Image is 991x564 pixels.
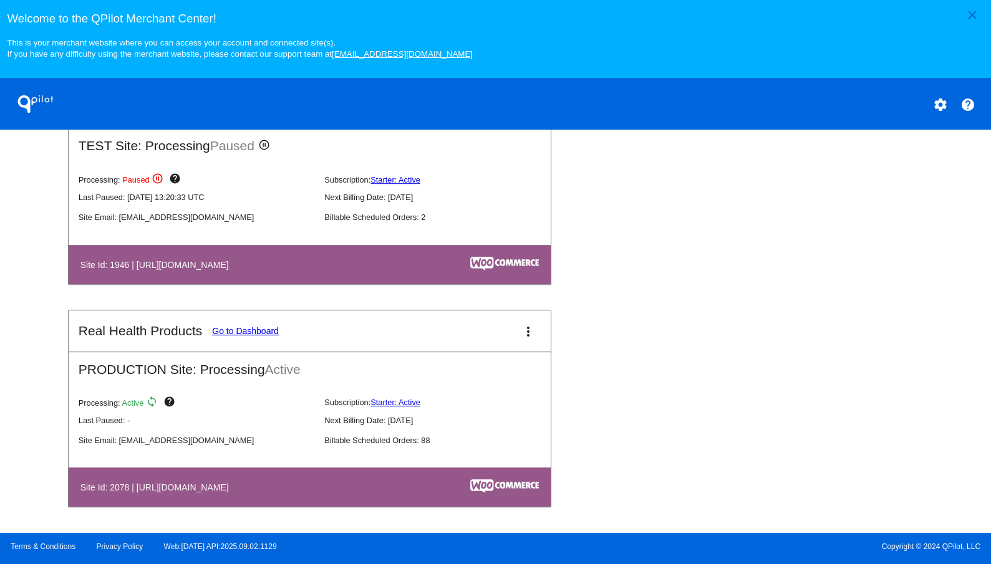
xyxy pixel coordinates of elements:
[11,92,60,117] h1: QPilot
[79,173,314,188] p: Processing:
[932,97,947,112] mat-icon: settings
[79,396,314,411] p: Processing:
[506,542,980,551] span: Copyright © 2024 QPilot, LLC
[79,436,314,445] p: Site Email: [EMAIL_ADDRESS][DOMAIN_NAME]
[97,542,143,551] a: Privacy Policy
[163,396,178,411] mat-icon: help
[324,436,560,445] p: Billable Scheduled Orders: 88
[324,175,560,184] p: Subscription:
[965,7,980,22] mat-icon: close
[79,193,314,202] p: Last Paused: [DATE] 13:20:33 UTC
[146,396,161,411] mat-icon: sync
[69,352,551,377] h2: PRODUCTION Site: Processing
[79,323,202,338] h2: Real Health Products
[324,416,560,425] p: Next Billing Date: [DATE]
[324,213,560,222] p: Billable Scheduled Orders: 2
[152,173,167,188] mat-icon: pause_circle_outline
[80,482,235,492] h4: Site Id: 2078 | [URL][DOMAIN_NAME]
[80,260,235,270] h4: Site Id: 1946 | [URL][DOMAIN_NAME]
[122,175,149,184] span: Paused
[470,479,539,493] img: c53aa0e5-ae75-48aa-9bee-956650975ee5
[7,38,472,59] small: This is your merchant website where you can access your account and connected site(s). If you hav...
[521,324,536,339] mat-icon: more_vert
[169,173,184,188] mat-icon: help
[164,542,277,551] a: Web:[DATE] API:2025.09.02.1129
[332,49,473,59] a: [EMAIL_ADDRESS][DOMAIN_NAME]
[122,398,144,407] span: Active
[265,362,301,376] span: Active
[11,542,75,551] a: Terms & Conditions
[210,138,254,153] span: Paused
[258,139,273,154] mat-icon: pause_circle_outline
[324,193,560,202] p: Next Billing Date: [DATE]
[370,398,420,407] a: Starter: Active
[7,12,984,26] h3: Welcome to the QPilot Merchant Center!
[79,416,314,425] p: Last Paused: -
[212,326,279,336] a: Go to Dashboard
[960,97,975,112] mat-icon: help
[69,128,551,154] h2: TEST Site: Processing
[324,398,560,407] p: Subscription:
[79,213,314,222] p: Site Email: [EMAIL_ADDRESS][DOMAIN_NAME]
[470,257,539,270] img: c53aa0e5-ae75-48aa-9bee-956650975ee5
[370,175,420,184] a: Starter: Active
